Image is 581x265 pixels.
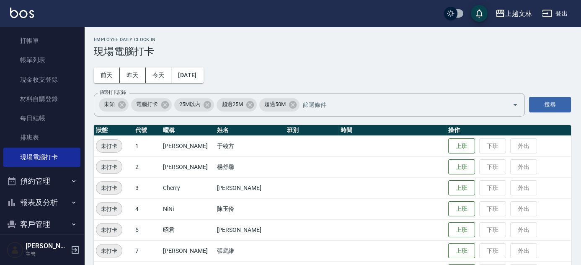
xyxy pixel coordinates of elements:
td: NiNi [161,198,214,219]
td: 2 [133,156,161,177]
button: 登出 [539,6,571,21]
img: Person [7,242,23,258]
span: 25M以內 [174,100,206,109]
th: 狀態 [94,125,133,136]
button: 上班 [448,180,475,196]
button: 搜尋 [529,97,571,112]
div: 未知 [99,98,129,112]
a: 帳單列表 [3,50,80,70]
td: 7 [133,240,161,261]
button: 昨天 [120,68,146,83]
td: 昭君 [161,219,214,240]
span: 未打卡 [96,205,122,213]
a: 排班表 [3,128,80,147]
button: 上越文林 [492,5,535,22]
div: 25M以內 [174,98,214,112]
button: 預約管理 [3,170,80,192]
span: 未打卡 [96,226,122,234]
td: 4 [133,198,161,219]
td: [PERSON_NAME] [161,240,214,261]
p: 主管 [26,250,68,258]
td: 張庭維 [215,240,285,261]
button: 上班 [448,201,475,217]
img: Logo [10,8,34,18]
td: [PERSON_NAME] [215,177,285,198]
a: 現場電腦打卡 [3,148,80,167]
td: 1 [133,135,161,156]
h5: [PERSON_NAME] [26,242,68,250]
td: 楊舒馨 [215,156,285,177]
div: 上越文林 [505,8,532,19]
button: 上班 [448,222,475,238]
th: 時間 [338,125,446,136]
span: 電腦打卡 [131,100,163,109]
a: 現金收支登錄 [3,70,80,89]
td: [PERSON_NAME] [161,156,214,177]
td: 3 [133,177,161,198]
a: 打帳單 [3,31,80,50]
td: Cherry [161,177,214,198]
button: 上班 [448,159,475,175]
span: 超過50M [259,100,291,109]
div: 超過25M [217,98,257,112]
h3: 現場電腦打卡 [94,46,571,57]
th: 操作 [446,125,571,136]
button: 上班 [448,138,475,154]
th: 暱稱 [161,125,214,136]
span: 未知 [99,100,120,109]
th: 班別 [285,125,338,136]
button: 上班 [448,243,475,259]
th: 姓名 [215,125,285,136]
label: 篩選打卡記錄 [100,89,126,96]
button: 報表及分析 [3,192,80,213]
button: Open [509,98,522,112]
span: 超過25M [217,100,248,109]
button: [DATE] [171,68,203,83]
td: [PERSON_NAME] [161,135,214,156]
span: 未打卡 [96,163,122,171]
span: 未打卡 [96,142,122,151]
button: 前天 [94,68,120,83]
td: [PERSON_NAME] [215,219,285,240]
input: 篩選條件 [301,97,498,112]
span: 未打卡 [96,247,122,255]
a: 每日結帳 [3,109,80,128]
td: 于綾方 [215,135,285,156]
a: 材料自購登錄 [3,89,80,109]
span: 未打卡 [96,184,122,192]
button: 今天 [146,68,172,83]
h2: Employee Daily Clock In [94,37,571,42]
td: 5 [133,219,161,240]
div: 超過50M [259,98,300,112]
div: 電腦打卡 [131,98,172,112]
button: 客戶管理 [3,213,80,235]
button: save [471,5,488,22]
td: 陳玉伶 [215,198,285,219]
th: 代號 [133,125,161,136]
